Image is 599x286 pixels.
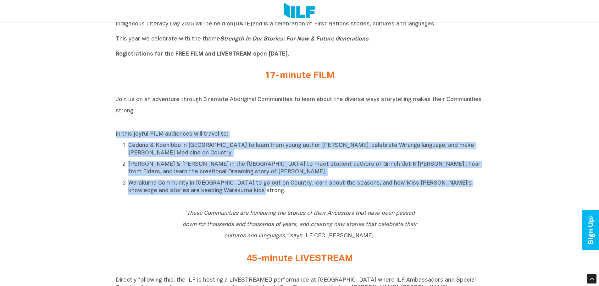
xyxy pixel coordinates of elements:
p: In this joyful FILM audiences will travel to: [116,131,484,138]
i: “These Communities are honouring the stories of their Ancestors that have been passed down for th... [182,211,417,239]
p: Indigenous Literacy Day 2025 will be held on and is a celebration of First Nations stories, cultu... [116,20,484,58]
h2: 45-minute LIVESTREAM [182,254,418,264]
p: [PERSON_NAME] & [PERSON_NAME] in the [GEOGRAPHIC_DATA] to meet student authors of Grinch det K’[P... [128,161,484,176]
p: Warakurna Community in [GEOGRAPHIC_DATA] to go out on Country, learn about the seasons, and how M... [128,180,484,195]
span: Join us on an adventure through 3 remote Aboriginal Communities to learn about the diverse ways s... [116,97,482,114]
b: Registrations for the FREE FILM and LIVESTREAM open [DATE]. [116,51,289,57]
img: Logo [284,3,315,19]
h2: 17-minute FILM [182,71,418,81]
div: Scroll Back to Top [587,274,596,283]
b: [DATE] [233,21,252,27]
i: Strength In Our Stories: For Now & Future Generations [220,36,369,42]
p: Ceduna & Koonibba in [GEOGRAPHIC_DATA] to learn from young author [PERSON_NAME], celebrate Wirang... [128,142,484,157]
span: says ILF CEO [PERSON_NAME]. [182,211,417,239]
